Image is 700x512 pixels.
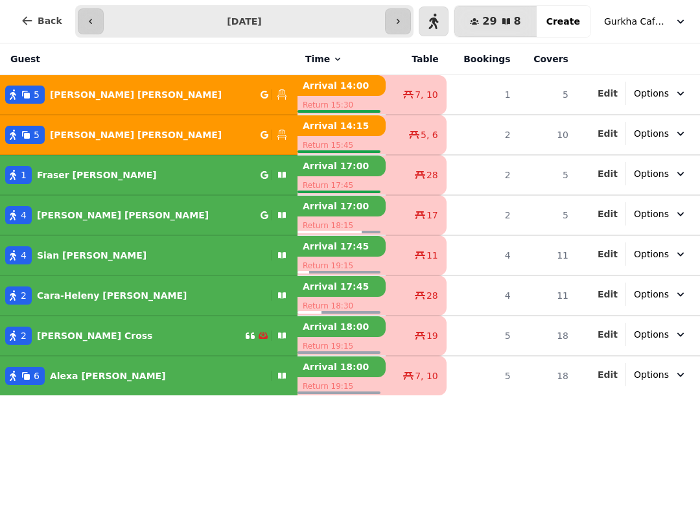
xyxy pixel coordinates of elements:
td: 5 [519,155,576,195]
button: Edit [598,328,618,341]
button: 298 [454,6,536,37]
th: Table [386,43,447,75]
td: 11 [519,275,576,316]
td: 4 [447,275,519,316]
span: 6 [34,369,40,382]
p: Arrival 18:00 [297,316,386,337]
span: Options [634,87,669,100]
p: Return 15:45 [297,136,386,154]
td: 2 [447,115,519,155]
button: Edit [598,368,618,381]
span: Edit [598,290,618,299]
button: Gurkha Cafe & Restauarant [596,10,695,33]
span: 7, 10 [415,369,438,382]
button: Options [626,283,695,306]
span: 8 [514,16,521,27]
p: Alexa [PERSON_NAME] [50,369,166,382]
span: Options [634,127,669,140]
span: 2 [21,329,27,342]
span: Options [634,288,669,301]
button: Edit [598,288,618,301]
span: 5 [34,88,40,101]
button: Options [626,363,695,386]
span: Edit [598,89,618,98]
button: Time [305,52,343,65]
p: Arrival 17:00 [297,196,386,216]
span: 4 [21,209,27,222]
button: Edit [598,87,618,100]
button: Edit [598,207,618,220]
p: [PERSON_NAME] [PERSON_NAME] [50,88,222,101]
button: Edit [598,167,618,180]
span: Options [634,328,669,341]
span: 29 [482,16,496,27]
td: 18 [519,356,576,395]
span: 28 [426,169,438,181]
span: Options [634,207,669,220]
span: 4 [21,249,27,262]
span: 5, 6 [421,128,438,141]
td: 2 [447,195,519,235]
span: 17 [426,209,438,222]
p: [PERSON_NAME] [PERSON_NAME] [50,128,222,141]
td: 10 [519,115,576,155]
button: Edit [598,127,618,140]
p: Sian [PERSON_NAME] [37,249,146,262]
p: Return 18:30 [297,297,386,315]
span: 5 [34,128,40,141]
td: 1 [447,75,519,115]
p: Arrival 17:45 [297,236,386,257]
span: Edit [598,169,618,178]
span: Edit [598,370,618,379]
button: Create [536,6,590,37]
td: 5 [447,316,519,356]
span: 2 [21,289,27,302]
span: Options [634,368,669,381]
td: 5 [519,195,576,235]
span: Edit [598,330,618,339]
td: 11 [519,235,576,275]
p: [PERSON_NAME] Cross [37,329,153,342]
span: Time [305,52,330,65]
button: Options [626,162,695,185]
button: Options [626,242,695,266]
p: Return 17:45 [297,176,386,194]
span: Edit [598,250,618,259]
th: Bookings [447,43,519,75]
button: Options [626,202,695,226]
span: 11 [426,249,438,262]
span: 28 [426,289,438,302]
p: Fraser [PERSON_NAME] [37,169,157,181]
p: Arrival 17:45 [297,276,386,297]
button: Options [626,82,695,105]
span: 1 [21,169,27,181]
td: 18 [519,316,576,356]
p: Return 19:15 [297,257,386,275]
span: Back [38,16,62,25]
p: Return 18:15 [297,216,386,235]
span: Options [634,167,669,180]
button: Options [626,323,695,346]
span: 19 [426,329,438,342]
button: Options [626,122,695,145]
p: Arrival 18:00 [297,356,386,377]
td: 4 [447,235,519,275]
p: [PERSON_NAME] [PERSON_NAME] [37,209,209,222]
span: Create [546,17,580,26]
td: 5 [519,75,576,115]
span: Edit [598,129,618,138]
td: 2 [447,155,519,195]
span: Gurkha Cafe & Restauarant [604,15,669,28]
button: Back [10,5,73,36]
p: Arrival 14:00 [297,75,386,96]
span: 7, 10 [415,88,438,101]
span: Options [634,248,669,261]
p: Arrival 14:15 [297,115,386,136]
p: Arrival 17:00 [297,156,386,176]
p: Cara-Heleny [PERSON_NAME] [37,289,187,302]
p: Return 19:15 [297,377,386,395]
p: Return 19:15 [297,337,386,355]
button: Edit [598,248,618,261]
td: 5 [447,356,519,395]
span: Edit [598,209,618,218]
